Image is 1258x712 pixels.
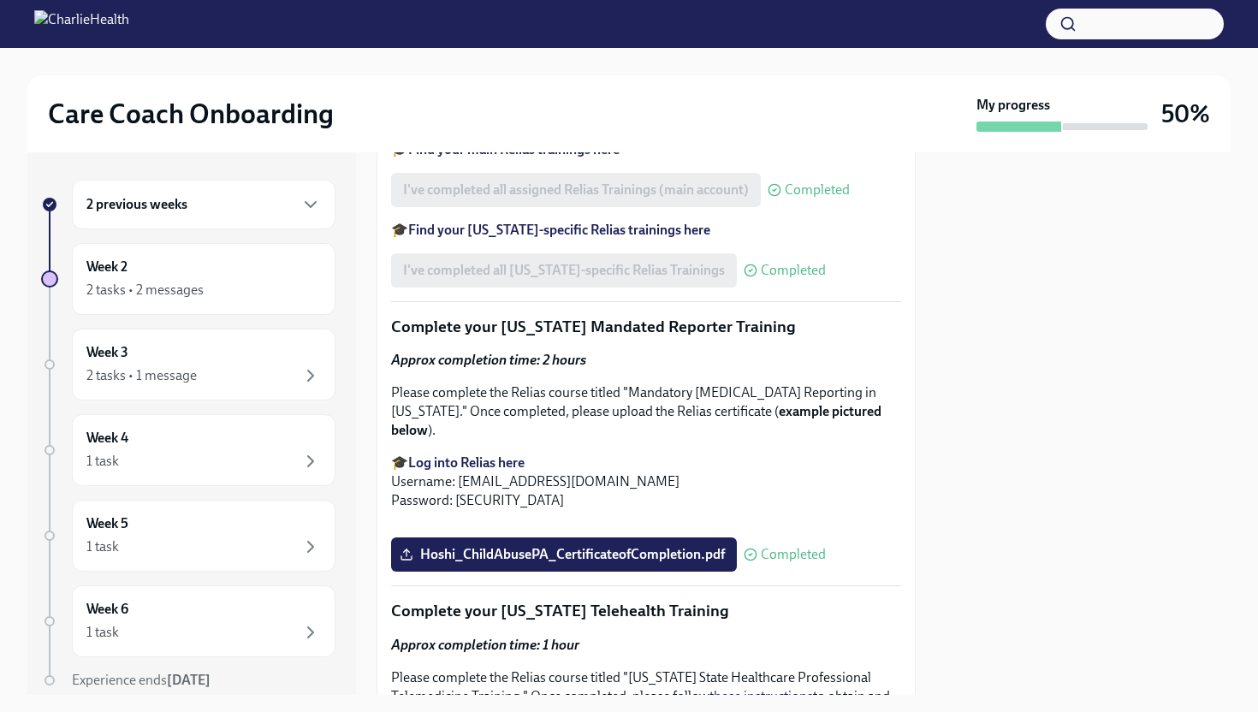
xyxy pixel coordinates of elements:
[391,383,901,440] p: Please complete the Relias course titled "Mandatory [MEDICAL_DATA] Reporting in [US_STATE]." Once...
[86,366,197,385] div: 2 tasks • 1 message
[48,97,334,131] h2: Care Coach Onboarding
[391,637,579,653] strong: Approx completion time: 1 hour
[1161,98,1210,129] h3: 50%
[976,96,1050,115] strong: My progress
[761,264,826,277] span: Completed
[86,258,128,276] h6: Week 2
[408,222,710,238] a: Find your [US_STATE]-specific Relias trainings here
[86,600,128,619] h6: Week 6
[86,281,204,300] div: 2 tasks • 2 messages
[72,180,335,229] div: 2 previous weeks
[391,454,901,510] p: 🎓 Username: [EMAIL_ADDRESS][DOMAIN_NAME] Password: [SECURITY_DATA]
[86,195,187,214] h6: 2 previous weeks
[41,500,335,572] a: Week 51 task
[72,672,211,688] span: Experience ends
[391,352,586,368] strong: Approx completion time: 2 hours
[408,141,620,157] a: Find your main Relias trainings here
[391,221,901,240] p: 🎓
[86,343,128,362] h6: Week 3
[785,183,850,197] span: Completed
[167,672,211,688] strong: [DATE]
[41,414,335,486] a: Week 41 task
[41,243,335,315] a: Week 22 tasks • 2 messages
[391,537,737,572] label: Hoshi_ChildAbusePA_CertificateofCompletion.pdf
[86,429,128,448] h6: Week 4
[408,454,525,471] a: Log into Relias here
[41,585,335,657] a: Week 61 task
[34,10,129,38] img: CharlieHealth
[391,600,901,622] p: Complete your [US_STATE] Telehealth Training
[709,688,813,704] a: these instructions
[761,548,826,561] span: Completed
[86,623,119,642] div: 1 task
[86,537,119,556] div: 1 task
[391,316,901,338] p: Complete your [US_STATE] Mandated Reporter Training
[403,546,725,563] span: Hoshi_ChildAbusePA_CertificateofCompletion.pdf
[86,452,119,471] div: 1 task
[41,329,335,400] a: Week 32 tasks • 1 message
[86,514,128,533] h6: Week 5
